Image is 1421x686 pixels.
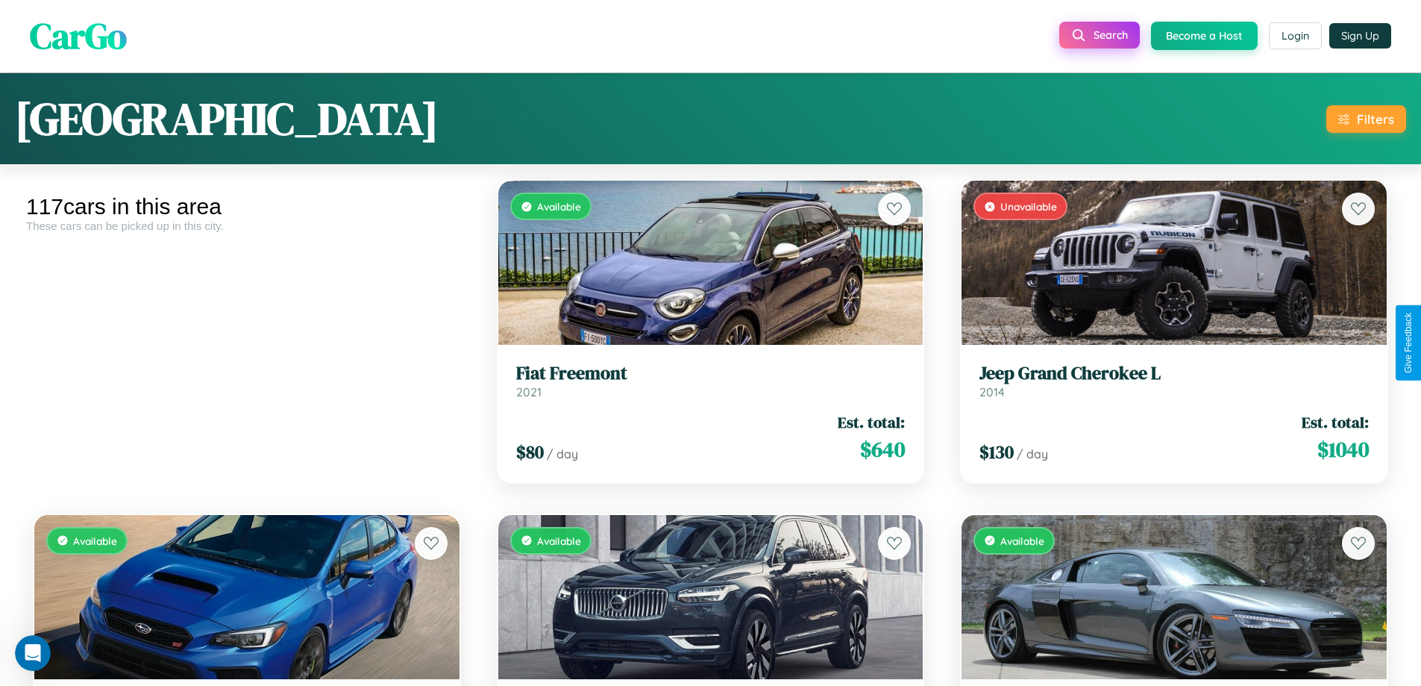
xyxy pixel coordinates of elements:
span: $ 130 [979,440,1014,464]
div: Give Feedback [1403,313,1414,373]
h3: Fiat Freemont [516,363,906,384]
span: Available [73,534,117,547]
button: Search [1059,22,1140,49]
button: Sign Up [1329,23,1391,49]
h3: Jeep Grand Cherokee L [979,363,1369,384]
span: Available [537,200,581,213]
span: 2021 [516,384,542,399]
div: Filters [1357,111,1394,127]
span: $ 640 [860,434,905,464]
span: Unavailable [1000,200,1057,213]
iframe: Intercom live chat [15,635,51,671]
span: Available [1000,534,1044,547]
button: Become a Host [1151,22,1258,50]
a: Fiat Freemont2021 [516,363,906,399]
button: Filters [1326,105,1406,133]
span: $ 1040 [1317,434,1369,464]
span: Available [537,534,581,547]
h1: [GEOGRAPHIC_DATA] [15,88,439,149]
span: $ 80 [516,440,544,464]
a: Jeep Grand Cherokee L2014 [979,363,1369,399]
span: Est. total: [838,411,905,433]
button: Login [1269,22,1322,49]
div: These cars can be picked up in this city. [26,219,468,232]
span: / day [547,446,578,461]
span: CarGo [30,11,127,60]
span: 2014 [979,384,1005,399]
span: / day [1017,446,1048,461]
div: 117 cars in this area [26,194,468,219]
span: Est. total: [1302,411,1369,433]
span: Search [1094,28,1128,42]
